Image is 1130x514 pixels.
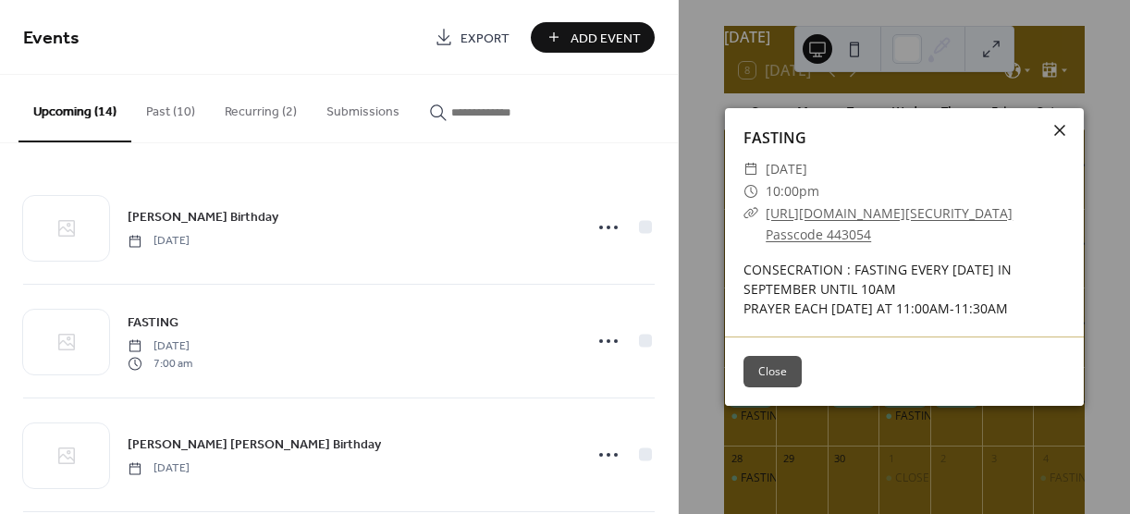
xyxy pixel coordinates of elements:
[128,338,192,355] span: [DATE]
[18,75,131,142] button: Upcoming (14)
[128,208,278,227] span: [PERSON_NAME] Birthday
[743,128,806,148] a: FASTING
[128,435,381,455] span: [PERSON_NAME] [PERSON_NAME] Birthday
[128,312,178,333] a: FASTING
[128,206,278,227] a: [PERSON_NAME] Birthday
[531,22,655,53] button: Add Event
[128,460,190,477] span: [DATE]
[571,29,641,48] span: Add Event
[766,158,807,180] span: [DATE]
[128,233,190,250] span: [DATE]
[725,260,1084,318] div: CONSECRATION : FASTING EVERY [DATE] IN SEPTEMBER UNTIL 10AM PRAYER EACH [DATE] AT 11:00AM-11:30AM
[312,75,414,141] button: Submissions
[128,313,178,333] span: FASTING
[766,180,819,202] span: 10:00pm
[743,356,802,387] button: Close
[766,204,1013,244] a: [URL][DOMAIN_NAME][SECURITY_DATA] Passcode 443054
[128,434,381,455] a: [PERSON_NAME] [PERSON_NAME] Birthday
[128,355,192,372] span: 7:00 am
[210,75,312,141] button: Recurring (2)
[743,202,758,225] div: ​
[743,180,758,202] div: ​
[421,22,523,53] a: Export
[23,20,80,56] span: Events
[743,158,758,180] div: ​
[461,29,510,48] span: Export
[131,75,210,141] button: Past (10)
